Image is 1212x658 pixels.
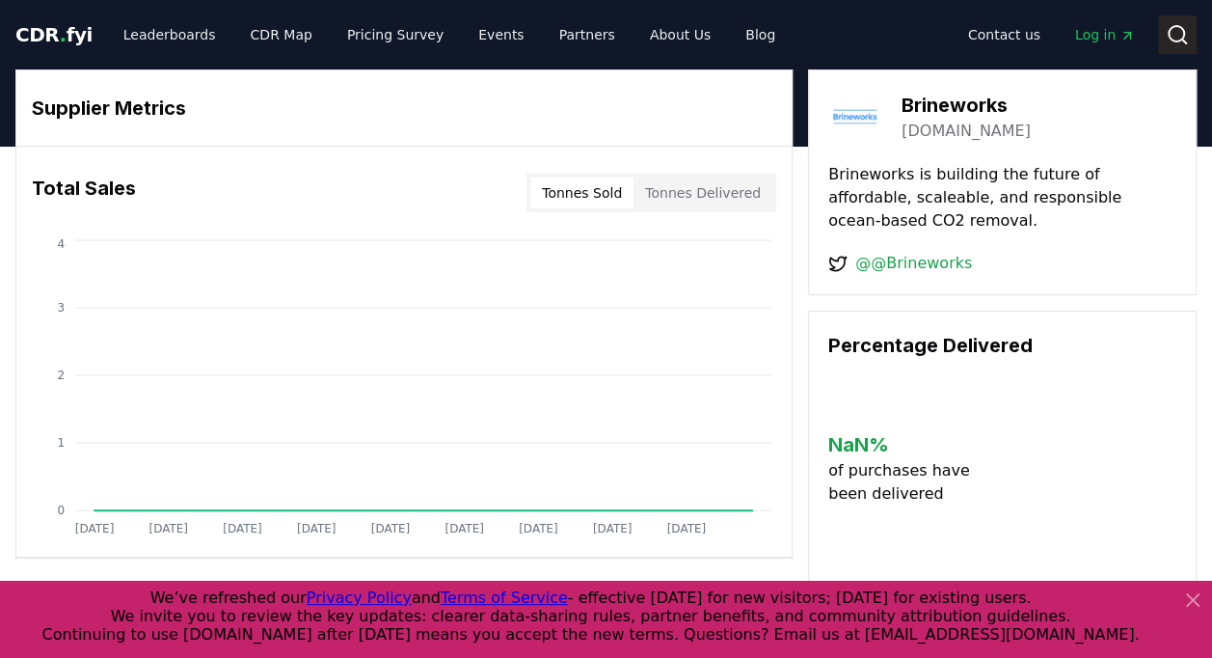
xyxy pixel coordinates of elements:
[57,504,65,517] tspan: 0
[444,522,484,535] tspan: [DATE]
[828,430,978,459] h3: NaN %
[855,252,972,275] a: @@Brineworks
[953,17,1056,52] a: Contact us
[108,17,791,52] nav: Main
[1075,25,1135,44] span: Log in
[828,459,978,506] p: of purchases have been delivered
[1060,17,1150,52] a: Log in
[60,23,67,46] span: .
[15,21,93,48] a: CDR.fyi
[463,17,539,52] a: Events
[108,17,231,52] a: Leaderboards
[223,522,262,535] tspan: [DATE]
[902,120,1031,143] a: [DOMAIN_NAME]
[633,178,772,208] button: Tonnes Delivered
[75,522,115,535] tspan: [DATE]
[953,17,1150,52] nav: Main
[235,17,328,52] a: CDR Map
[828,90,882,144] img: Brineworks-logo
[32,174,136,212] h3: Total Sales
[57,436,65,450] tspan: 1
[730,17,791,52] a: Blog
[371,522,411,535] tspan: [DATE]
[902,91,1031,120] h3: Brineworks
[57,237,65,251] tspan: 4
[828,163,1176,233] p: Brineworks is building the future of affordable, scaleable, and responsible ocean-based CO2 removal.
[297,522,337,535] tspan: [DATE]
[32,94,776,123] h3: Supplier Metrics
[828,331,1176,360] h3: Percentage Delivered
[148,522,188,535] tspan: [DATE]
[332,17,459,52] a: Pricing Survey
[634,17,726,52] a: About Us
[519,522,558,535] tspan: [DATE]
[544,17,631,52] a: Partners
[667,522,707,535] tspan: [DATE]
[530,178,633,208] button: Tonnes Sold
[57,301,65,315] tspan: 3
[15,23,93,46] span: CDR fyi
[57,369,65,382] tspan: 2
[593,522,633,535] tspan: [DATE]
